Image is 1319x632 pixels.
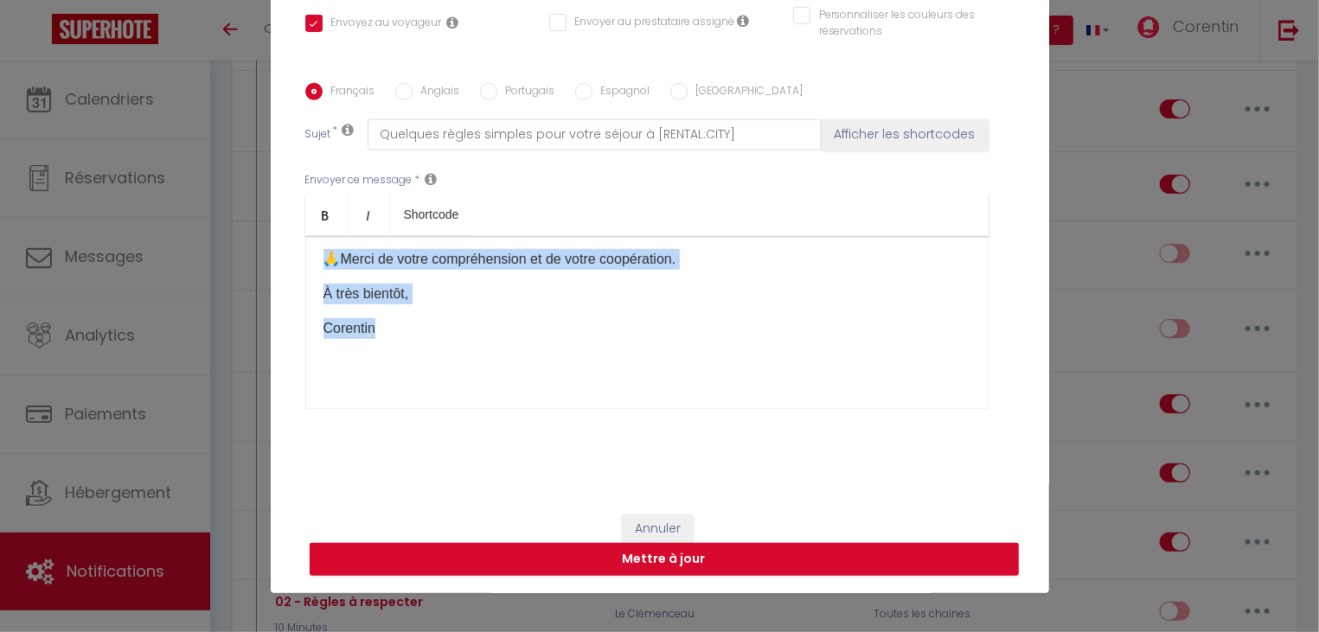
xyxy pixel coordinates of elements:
[413,83,460,102] label: Anglais
[688,83,804,102] label: [GEOGRAPHIC_DATA]
[738,14,750,28] i: Envoyer au prestataire si il est assigné
[305,194,348,235] a: Bold
[310,543,1019,576] button: Mettre à jour
[497,83,555,102] label: Portugais
[426,172,438,186] i: Message
[622,514,694,544] button: Annuler
[822,119,989,150] button: Afficher les shortcodes
[592,83,650,102] label: Espagnol
[343,123,355,137] i: Subject
[323,286,409,301] span: À très bientôt,
[390,194,473,235] a: Shortcode
[323,353,970,373] p: ​
[323,15,442,34] label: Envoyez au voyageur
[341,252,676,266] span: Merci de votre compréhension et de votre coopération.
[447,16,459,29] i: Envoyer au voyageur
[323,83,375,102] label: Français
[323,321,375,335] span: Corentin
[348,194,390,235] a: Italic
[305,126,331,144] label: Sujet
[305,172,413,188] label: Envoyer ce message
[323,252,341,266] span: 🙏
